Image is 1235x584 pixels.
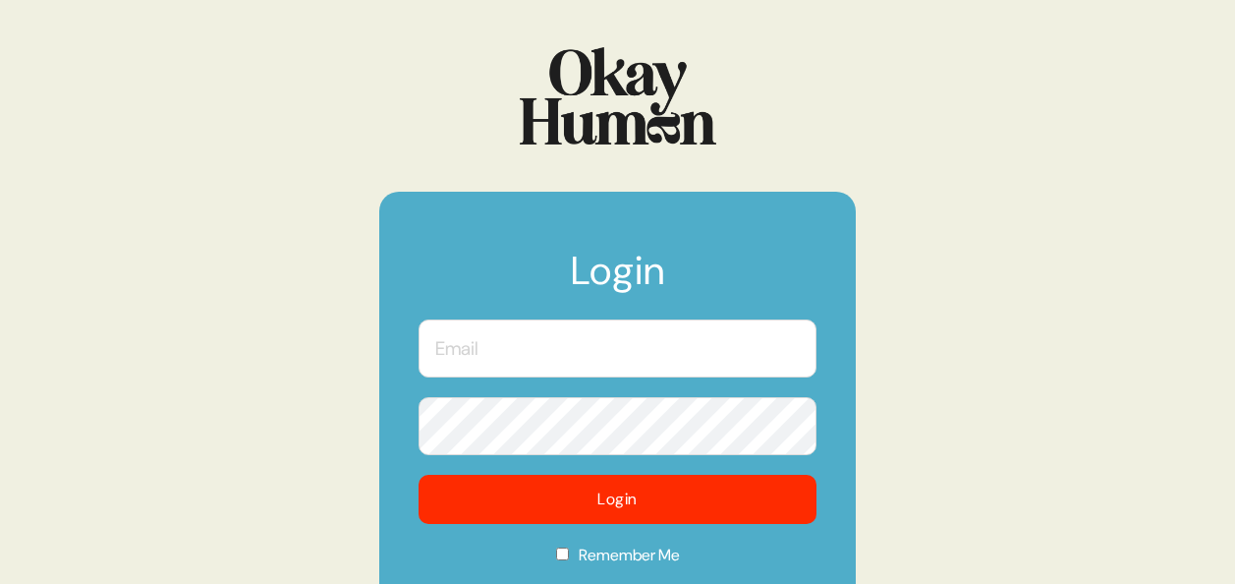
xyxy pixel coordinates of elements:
[419,320,816,378] input: Email
[419,475,816,524] button: Login
[520,47,716,145] img: Logo
[419,251,816,310] h1: Login
[419,544,816,580] label: Remember Me
[556,548,569,560] input: Remember Me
